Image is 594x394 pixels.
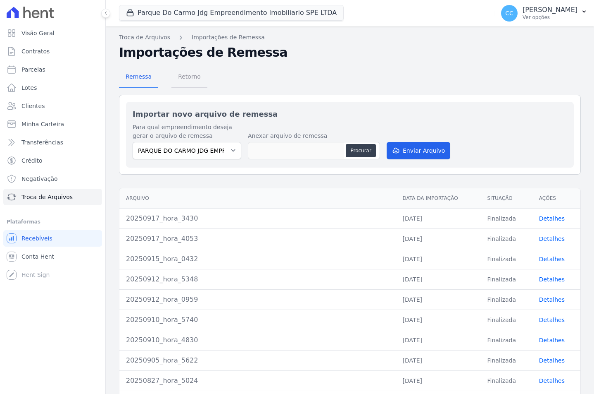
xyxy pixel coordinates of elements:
span: Clientes [21,102,45,110]
span: Recebíveis [21,234,52,243]
a: Detalhes [539,215,565,222]
p: Ver opções [523,14,577,21]
span: Lotes [21,84,37,92]
th: Arquivo [119,188,396,209]
div: Plataformas [7,217,99,227]
a: Retorno [171,67,207,88]
a: Transferências [3,134,102,151]
a: Parcelas [3,61,102,78]
td: Finalizada [480,289,532,310]
a: Contratos [3,43,102,60]
td: Finalizada [480,249,532,269]
div: 20250912_hora_5348 [126,274,390,284]
div: 20250915_hora_0432 [126,254,390,264]
a: Detalhes [539,337,565,344]
div: 20250827_hora_5024 [126,376,390,386]
span: Transferências [21,138,63,147]
a: Minha Carteira [3,116,102,132]
div: 20250910_hora_5740 [126,315,390,325]
a: Clientes [3,98,102,114]
span: Parcelas [21,65,45,74]
a: Importações de Remessa [192,33,265,42]
td: [DATE] [396,289,481,310]
th: Ações [532,188,580,209]
a: Conta Hent [3,248,102,265]
a: Detalhes [539,317,565,323]
a: Remessa [119,67,158,88]
td: [DATE] [396,269,481,289]
h2: Importações de Remessa [119,45,581,60]
td: Finalizada [480,208,532,228]
td: [DATE] [396,350,481,370]
div: 20250905_hora_5622 [126,356,390,365]
button: Enviar Arquivo [387,142,450,159]
div: 20250910_hora_4830 [126,335,390,345]
button: Procurar [346,144,375,157]
td: Finalizada [480,350,532,370]
span: Troca de Arquivos [21,193,73,201]
a: Troca de Arquivos [119,33,170,42]
a: Detalhes [539,256,565,262]
td: Finalizada [480,228,532,249]
a: Lotes [3,79,102,96]
span: Retorno [173,68,206,85]
button: Parque Do Carmo Jdg Empreendimento Imobiliario SPE LTDA [119,5,344,21]
span: Contratos [21,47,50,55]
span: Conta Hent [21,252,54,261]
span: Negativação [21,175,58,183]
p: [PERSON_NAME] [523,6,577,14]
th: Data da Importação [396,188,481,209]
a: Recebíveis [3,230,102,247]
span: CC [505,10,513,16]
a: Detalhes [539,357,565,364]
td: [DATE] [396,249,481,269]
h2: Importar novo arquivo de remessa [133,108,567,120]
td: [DATE] [396,228,481,249]
span: Crédito [21,156,43,165]
a: Crédito [3,152,102,169]
td: [DATE] [396,208,481,228]
a: Negativação [3,171,102,187]
td: Finalizada [480,370,532,391]
span: Visão Geral [21,29,55,37]
div: 20250912_hora_0959 [126,295,390,305]
td: Finalizada [480,310,532,330]
button: CC [PERSON_NAME] Ver opções [494,2,594,25]
label: Anexar arquivo de remessa [248,132,380,140]
nav: Tab selector [119,67,207,88]
div: 20250917_hora_3430 [126,214,390,223]
td: [DATE] [396,310,481,330]
div: 20250917_hora_4053 [126,234,390,244]
nav: Breadcrumb [119,33,581,42]
span: Minha Carteira [21,120,64,128]
a: Visão Geral [3,25,102,41]
a: Detalhes [539,235,565,242]
span: Remessa [121,68,157,85]
td: Finalizada [480,269,532,289]
th: Situação [480,188,532,209]
a: Detalhes [539,276,565,283]
td: [DATE] [396,330,481,350]
td: [DATE] [396,370,481,391]
a: Troca de Arquivos [3,189,102,205]
td: Finalizada [480,330,532,350]
a: Detalhes [539,377,565,384]
label: Para qual empreendimento deseja gerar o arquivo de remessa [133,123,241,140]
a: Detalhes [539,296,565,303]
